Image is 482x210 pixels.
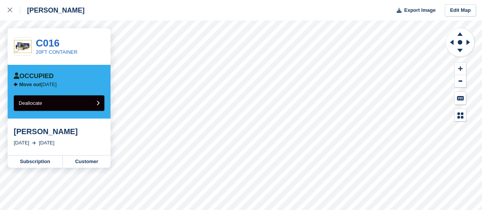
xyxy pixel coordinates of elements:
button: Keyboard Shortcuts [455,92,466,104]
span: Export Image [404,6,435,14]
div: [DATE] [14,139,29,147]
button: Zoom Out [455,75,466,88]
img: arrow-right-light-icn-cde0832a797a2874e46488d9cf13f60e5c3a73dbe684e267c42b8395dfbc2abf.svg [32,141,36,144]
button: Map Legend [455,109,466,122]
a: Edit Map [445,4,476,17]
button: Export Image [392,4,436,17]
span: Deallocate [19,100,42,106]
button: Deallocate [14,95,104,111]
span: Move out [19,82,41,87]
div: [PERSON_NAME] [14,127,104,136]
img: 20-ft-container.jpg [14,40,32,53]
a: 20FT CONTAINER [36,49,77,55]
a: C016 [36,37,59,49]
p: [DATE] [19,82,57,88]
div: Occupied [14,72,54,80]
div: [DATE] [39,139,54,147]
div: [PERSON_NAME] [20,6,85,15]
a: Subscription [8,155,63,168]
img: arrow-left-icn-90495f2de72eb5bd0bd1c3c35deca35cc13f817d75bef06ecd7c0b315636ce7e.svg [14,82,18,87]
button: Zoom In [455,63,466,75]
a: Customer [63,155,110,168]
